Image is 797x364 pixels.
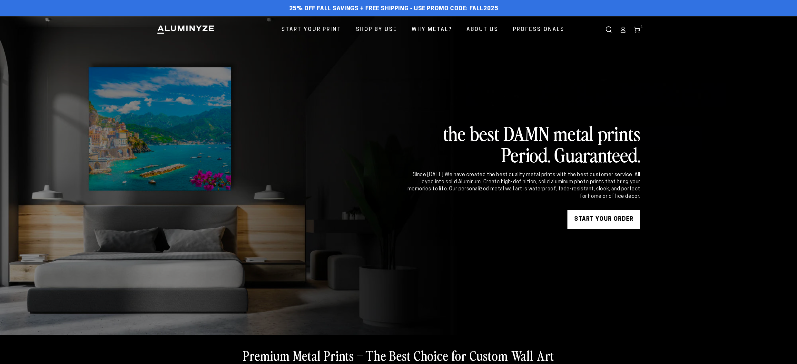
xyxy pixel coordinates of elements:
img: Aluminyze [157,25,215,35]
span: Shop By Use [356,25,397,35]
a: START YOUR Order [567,210,640,229]
span: Start Your Print [281,25,341,35]
h2: the best DAMN metal prints Period. Guaranteed. [406,122,640,165]
span: Professionals [513,25,565,35]
span: About Us [467,25,498,35]
span: 25% off FALL Savings + Free Shipping - Use Promo Code: FALL2025 [289,5,498,13]
a: Start Your Print [277,21,346,38]
span: 1 [641,25,643,29]
a: Shop By Use [351,21,402,38]
a: Why Metal? [407,21,457,38]
a: About Us [462,21,503,38]
span: Why Metal? [412,25,452,35]
summary: Search our site [602,23,616,37]
a: Professionals [508,21,569,38]
h2: Premium Metal Prints – The Best Choice for Custom Wall Art [243,347,554,364]
div: Since [DATE] We have created the best quality metal prints with the best customer service. All dy... [406,171,640,200]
